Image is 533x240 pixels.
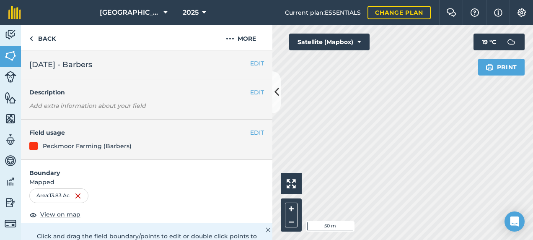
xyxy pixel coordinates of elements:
em: Add extra information about your field [29,102,146,110]
img: svg+xml;base64,PHN2ZyB4bWxucz0iaHR0cDovL3d3dy53My5vcmcvMjAwMC9zdmciIHdpZHRoPSIxNyIgaGVpZ2h0PSIxNy... [494,8,502,18]
img: svg+xml;base64,PHN2ZyB4bWxucz0iaHR0cDovL3d3dy53My5vcmcvMjAwMC9zdmciIHdpZHRoPSI1NiIgaGVpZ2h0PSI2MC... [5,112,16,125]
span: View on map [40,210,80,219]
h4: Field usage [29,128,250,137]
button: Print [478,59,525,76]
img: svg+xml;base64,PHN2ZyB4bWxucz0iaHR0cDovL3d3dy53My5vcmcvMjAwMC9zdmciIHdpZHRoPSIxNiIgaGVpZ2h0PSIyNC... [75,191,81,201]
button: View on map [29,210,80,220]
img: A question mark icon [470,8,480,17]
img: svg+xml;base64,PD94bWwgdmVyc2lvbj0iMS4wIiBlbmNvZGluZz0idXRmLTgiPz4KPCEtLSBHZW5lcmF0b3I6IEFkb2JlIE... [5,133,16,146]
img: svg+xml;base64,PD94bWwgdmVyc2lvbj0iMS4wIiBlbmNvZGluZz0idXRmLTgiPz4KPCEtLSBHZW5lcmF0b3I6IEFkb2JlIE... [5,218,16,230]
div: Area : 13.83 Ac [29,188,88,203]
span: Current plan : ESSENTIALS [285,8,361,17]
img: svg+xml;base64,PD94bWwgdmVyc2lvbj0iMS4wIiBlbmNvZGluZz0idXRmLTgiPz4KPCEtLSBHZW5lcmF0b3I6IEFkb2JlIE... [5,175,16,188]
img: svg+xml;base64,PHN2ZyB4bWxucz0iaHR0cDovL3d3dy53My5vcmcvMjAwMC9zdmciIHdpZHRoPSIxOSIgaGVpZ2h0PSIyNC... [486,62,494,72]
img: Four arrows, one pointing top left, one top right, one bottom right and the last bottom left [287,179,296,188]
img: svg+xml;base64,PD94bWwgdmVyc2lvbj0iMS4wIiBlbmNvZGluZz0idXRmLTgiPz4KPCEtLSBHZW5lcmF0b3I6IEFkb2JlIE... [5,196,16,209]
img: svg+xml;base64,PHN2ZyB4bWxucz0iaHR0cDovL3d3dy53My5vcmcvMjAwMC9zdmciIHdpZHRoPSIyMCIgaGVpZ2h0PSIyNC... [226,34,234,44]
button: 19 °C [473,34,525,50]
div: Peckmoor Farming (Barbers) [43,141,132,151]
img: svg+xml;base64,PD94bWwgdmVyc2lvbj0iMS4wIiBlbmNvZGluZz0idXRmLTgiPz4KPCEtLSBHZW5lcmF0b3I6IEFkb2JlIE... [5,154,16,167]
button: – [285,215,298,227]
span: [DATE] - Barbers [29,59,92,70]
h4: Description [29,88,264,97]
button: Satellite (Mapbox) [289,34,370,50]
span: 2025 [183,8,199,18]
img: svg+xml;base64,PHN2ZyB4bWxucz0iaHR0cDovL3d3dy53My5vcmcvMjAwMC9zdmciIHdpZHRoPSI1NiIgaGVpZ2h0PSI2MC... [5,50,16,62]
a: Change plan [367,6,431,19]
img: svg+xml;base64,PHN2ZyB4bWxucz0iaHR0cDovL3d3dy53My5vcmcvMjAwMC9zdmciIHdpZHRoPSI1NiIgaGVpZ2h0PSI2MC... [5,91,16,104]
img: Two speech bubbles overlapping with the left bubble in the forefront [446,8,456,17]
div: Open Intercom Messenger [505,211,525,232]
button: EDIT [250,128,264,137]
h4: Boundary [21,160,272,177]
img: svg+xml;base64,PHN2ZyB4bWxucz0iaHR0cDovL3d3dy53My5vcmcvMjAwMC9zdmciIHdpZHRoPSIxOCIgaGVpZ2h0PSIyNC... [29,210,37,220]
img: svg+xml;base64,PD94bWwgdmVyc2lvbj0iMS4wIiBlbmNvZGluZz0idXRmLTgiPz4KPCEtLSBHZW5lcmF0b3I6IEFkb2JlIE... [5,29,16,41]
span: 19 ° C [482,34,496,50]
button: EDIT [250,59,264,68]
img: svg+xml;base64,PD94bWwgdmVyc2lvbj0iMS4wIiBlbmNvZGluZz0idXRmLTgiPz4KPCEtLSBHZW5lcmF0b3I6IEFkb2JlIE... [503,34,520,50]
button: More [210,25,272,50]
span: Mapped [21,177,272,187]
img: A cog icon [517,8,527,17]
img: fieldmargin Logo [8,6,21,19]
img: svg+xml;base64,PHN2ZyB4bWxucz0iaHR0cDovL3d3dy53My5vcmcvMjAwMC9zdmciIHdpZHRoPSIyMiIgaGVpZ2h0PSIzMC... [266,225,271,235]
span: [GEOGRAPHIC_DATA] [100,8,160,18]
img: svg+xml;base64,PD94bWwgdmVyc2lvbj0iMS4wIiBlbmNvZGluZz0idXRmLTgiPz4KPCEtLSBHZW5lcmF0b3I6IEFkb2JlIE... [5,71,16,83]
img: svg+xml;base64,PHN2ZyB4bWxucz0iaHR0cDovL3d3dy53My5vcmcvMjAwMC9zdmciIHdpZHRoPSI5IiBoZWlnaHQ9IjI0Ii... [29,34,33,44]
button: + [285,203,298,215]
a: Back [21,25,64,50]
button: EDIT [250,88,264,97]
